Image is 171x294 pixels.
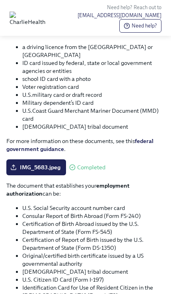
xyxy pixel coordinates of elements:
li: U.S. Citizen ID Card (Form I-197) [22,276,165,284]
li: U.S.military card or draft record [22,91,165,99]
a: [EMAIL_ADDRESS][DOMAIN_NAME] [78,12,161,18]
span: IMG_5683.jpeg [12,163,60,171]
span: Need help? Reach out to [78,4,161,18]
li: Consular Report of Birth Abroad (Form FS-240) [22,212,165,220]
p: The document that establishes your can be: [6,182,165,198]
li: Certification of Birth Abroad issued by the U.S. Department of State (Form FS-545) [22,220,165,236]
img: CharlieHealth [10,12,45,24]
li: ID card issued by federal, state or local government agencies or entities [22,59,165,75]
li: Original/certified birth certificate issued by a US governmental authority [22,252,165,268]
label: IMG_5683.jpeg [6,159,66,175]
li: school ID card with a photo [22,75,165,83]
p: For more information on these documents, see this . [6,137,165,153]
li: [DEMOGRAPHIC_DATA] tribal document [22,268,165,276]
li: Military dependent’s ID card [22,99,165,107]
span: Need help? [124,22,157,30]
li: [DEMOGRAPHIC_DATA] tribal document [22,123,165,131]
li: U.S. Social Security account number card [22,204,165,212]
li: Voter registration card [22,83,165,91]
li: Certification of Report of Birth issued by the U.S. Department of State (Form DS-1350) [22,236,165,252]
li: U.S.Coast Guard Merchant Mariner Document (MMD) card [22,107,165,123]
span: Completed [77,165,105,171]
button: Need help? [119,19,161,33]
li: a driving licence from the [GEOGRAPHIC_DATA] or [GEOGRAPHIC_DATA] [22,43,165,59]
